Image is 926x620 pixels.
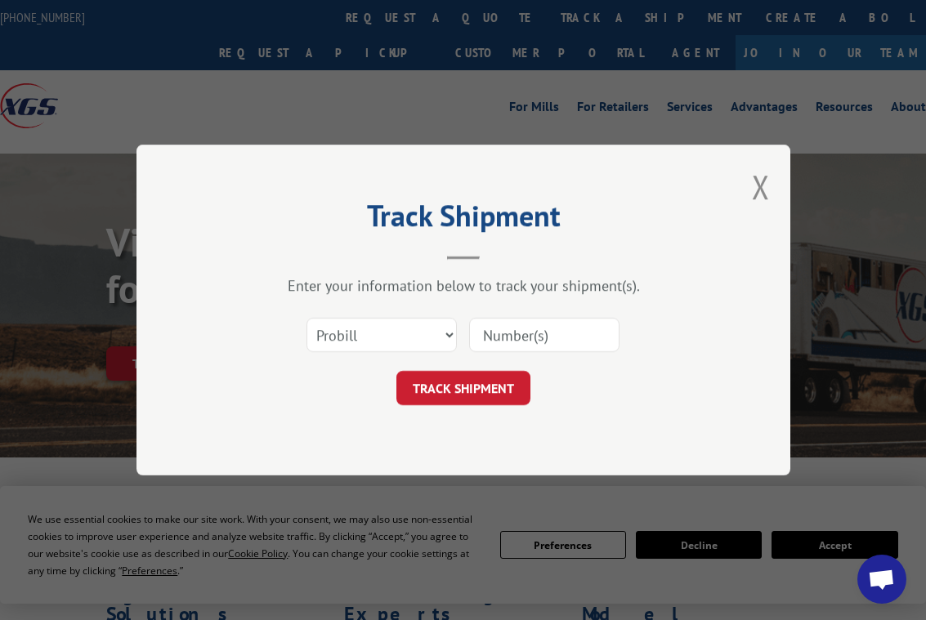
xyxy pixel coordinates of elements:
[218,204,709,235] h2: Track Shipment
[857,555,906,604] div: Open chat
[469,318,620,352] input: Number(s)
[218,276,709,295] div: Enter your information below to track your shipment(s).
[396,371,530,405] button: TRACK SHIPMENT
[752,165,770,208] button: Close modal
